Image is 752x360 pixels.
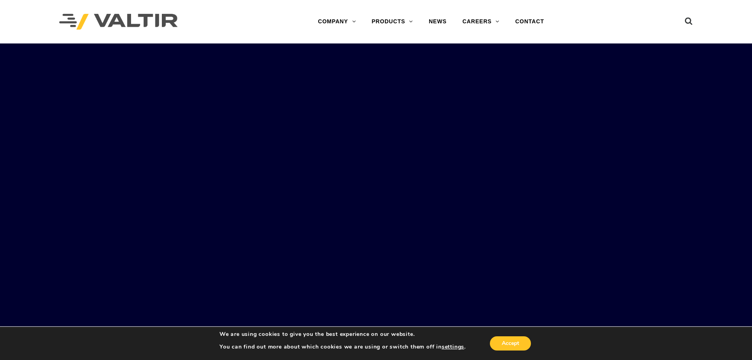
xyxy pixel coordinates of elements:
[219,331,466,338] p: We are using cookies to give you the best experience on our website.
[421,14,454,30] a: NEWS
[490,336,531,351] button: Accept
[219,343,466,351] p: You can find out more about which cookies we are using or switch them off in .
[364,14,421,30] a: PRODUCTS
[59,14,178,30] img: Valtir
[507,14,552,30] a: CONTACT
[442,343,464,351] button: settings
[310,14,364,30] a: COMPANY
[454,14,507,30] a: CAREERS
